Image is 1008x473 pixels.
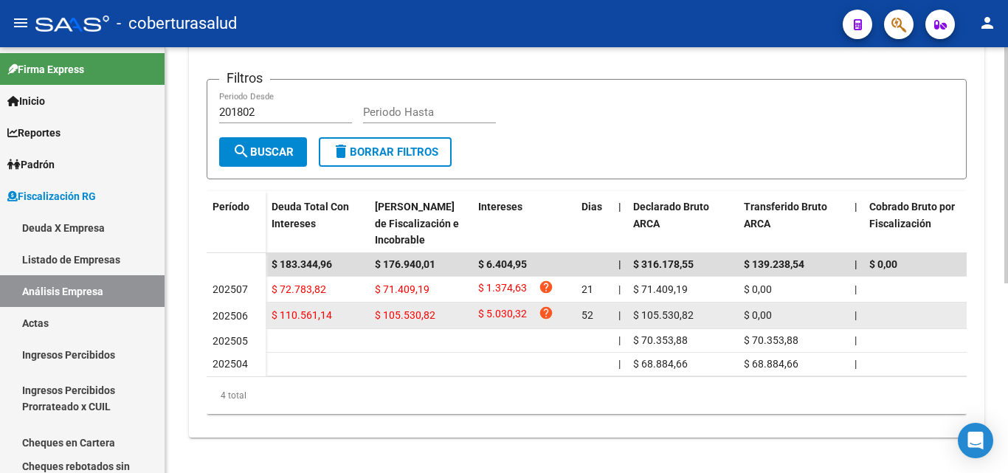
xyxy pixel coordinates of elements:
[581,283,593,295] span: 21
[869,201,955,229] span: Cobrado Bruto por Fiscalización
[744,201,827,229] span: Transferido Bruto ARCA
[213,310,248,322] span: 202506
[618,358,621,370] span: |
[618,309,621,321] span: |
[633,334,688,346] span: $ 70.353,88
[978,14,996,32] mat-icon: person
[618,283,621,295] span: |
[633,258,694,270] span: $ 316.178,55
[7,93,45,109] span: Inicio
[576,191,612,256] datatable-header-cell: Dias
[207,377,967,414] div: 4 total
[744,309,772,321] span: $ 0,00
[855,283,857,295] span: |
[958,423,993,458] div: Open Intercom Messenger
[618,258,621,270] span: |
[855,309,857,321] span: |
[117,7,237,40] span: - coberturasalud
[272,309,332,321] span: $ 110.561,14
[332,142,350,160] mat-icon: delete
[738,191,849,256] datatable-header-cell: Transferido Bruto ARCA
[213,358,248,370] span: 202504
[478,258,527,270] span: $ 6.404,95
[272,258,332,270] span: $ 183.344,96
[633,201,709,229] span: Declarado Bruto ARCA
[375,201,459,246] span: [PERSON_NAME] de Fiscalización e Incobrable
[478,201,522,213] span: Intereses
[539,280,553,294] i: help
[581,309,593,321] span: 52
[627,191,738,256] datatable-header-cell: Declarado Bruto ARCA
[213,283,248,295] span: 202507
[618,334,621,346] span: |
[744,358,798,370] span: $ 68.884,66
[863,191,974,256] datatable-header-cell: Cobrado Bruto por Fiscalización
[213,201,249,213] span: Período
[7,125,61,141] span: Reportes
[612,191,627,256] datatable-header-cell: |
[332,145,438,159] span: Borrar Filtros
[855,258,857,270] span: |
[478,280,527,300] span: $ 1.374,63
[618,201,621,213] span: |
[207,191,266,253] datatable-header-cell: Período
[232,145,294,159] span: Buscar
[375,309,435,321] span: $ 105.530,82
[869,258,897,270] span: $ 0,00
[7,188,96,204] span: Fiscalización RG
[855,201,857,213] span: |
[633,309,694,321] span: $ 105.530,82
[375,283,429,295] span: $ 71.409,19
[272,283,326,295] span: $ 72.783,82
[581,201,602,213] span: Dias
[7,156,55,173] span: Padrón
[272,201,349,229] span: Deuda Total Con Intereses
[539,305,553,320] i: help
[849,191,863,256] datatable-header-cell: |
[478,305,527,325] span: $ 5.030,32
[633,283,688,295] span: $ 71.409,19
[219,137,307,167] button: Buscar
[232,142,250,160] mat-icon: search
[219,68,270,89] h3: Filtros
[369,191,472,256] datatable-header-cell: Deuda Bruta Neto de Fiscalización e Incobrable
[744,258,804,270] span: $ 139.238,54
[633,358,688,370] span: $ 68.884,66
[744,283,772,295] span: $ 0,00
[213,335,248,347] span: 202505
[266,191,369,256] datatable-header-cell: Deuda Total Con Intereses
[375,258,435,270] span: $ 176.940,01
[744,334,798,346] span: $ 70.353,88
[12,14,30,32] mat-icon: menu
[319,137,452,167] button: Borrar Filtros
[855,334,857,346] span: |
[855,358,857,370] span: |
[7,61,84,77] span: Firma Express
[472,191,576,256] datatable-header-cell: Intereses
